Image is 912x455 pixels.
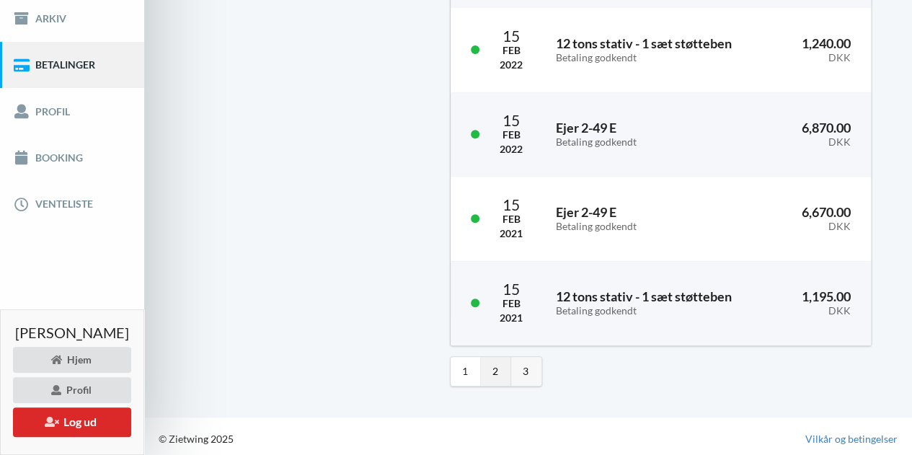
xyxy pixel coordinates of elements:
[500,28,523,43] div: 15
[802,35,851,51] span: 1,240.00
[481,357,511,386] a: 2
[500,128,523,142] div: Feb
[802,204,851,220] span: 6,670.00
[13,347,131,373] div: Hjem
[556,136,709,149] div: Betaling godkendt
[500,212,523,226] div: Feb
[500,142,523,156] div: 2022
[776,52,851,64] div: DKK
[13,407,131,437] button: Log ud
[500,296,523,311] div: Feb
[802,120,851,136] span: 6,870.00
[556,305,757,317] div: Betaling godkendt
[500,197,523,212] div: 15
[556,204,709,233] h3: Ejer 2-49 E
[13,377,131,403] div: Profil
[451,357,481,386] a: 1
[500,311,523,325] div: 2021
[500,112,523,128] div: 15
[500,58,523,72] div: 2022
[500,226,523,241] div: 2021
[776,305,851,317] div: DKK
[500,281,523,296] div: 15
[511,357,541,386] a: 3
[500,43,523,58] div: Feb
[802,288,851,304] span: 1,195.00
[729,136,851,149] div: DKK
[556,120,709,149] h3: Ejer 2-49 E
[556,35,757,64] h3: 12 tons stativ - 1 sæt støtteben
[556,288,757,317] h3: 12 tons stativ - 1 sæt støtteben
[729,221,851,233] div: DKK
[556,221,709,233] div: Betaling godkendt
[805,432,898,446] a: Vilkår og betingelser
[15,325,129,340] span: [PERSON_NAME]
[556,52,757,64] div: Betaling godkendt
